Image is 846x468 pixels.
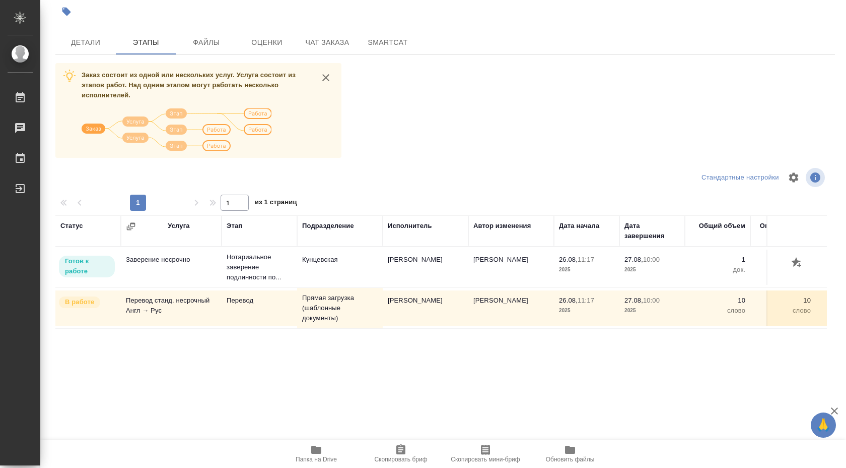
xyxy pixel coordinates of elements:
[60,221,83,231] div: Статус
[643,297,660,304] p: 10:00
[65,256,109,276] p: Готов к работе
[388,221,432,231] div: Исполнитель
[782,165,806,190] span: Настроить таблицу
[755,265,811,275] p: док.
[559,256,578,263] p: 26.08,
[811,413,836,438] button: 🙏
[690,255,745,265] p: 1
[255,196,297,211] span: из 1 страниц
[528,440,612,468] button: Обновить файлы
[274,440,359,468] button: Папка на Drive
[121,250,222,285] td: Заверение несрочно
[468,290,554,326] td: [PERSON_NAME]
[243,36,291,49] span: Оценки
[643,256,660,263] p: 10:00
[55,1,78,23] button: Добавить тэг
[690,265,745,275] p: док.
[699,221,745,231] div: Общий объем
[559,265,614,275] p: 2025
[61,36,110,49] span: Детали
[468,250,554,285] td: [PERSON_NAME]
[359,440,443,468] button: Скопировать бриф
[755,306,811,316] p: слово
[302,221,354,231] div: Подразделение
[82,71,296,99] span: Заказ состоит из одной или нескольких услуг. Услуга состоит из этапов работ. Над одним этапом мог...
[451,456,520,463] span: Скопировать мини-бриф
[364,36,412,49] span: SmartCat
[624,265,680,275] p: 2025
[182,36,231,49] span: Файлы
[699,170,782,186] div: split button
[383,250,468,285] td: [PERSON_NAME]
[297,288,383,328] td: Прямая загрузка (шаблонные документы)
[227,221,242,231] div: Этап
[624,256,643,263] p: 27.08,
[559,297,578,304] p: 26.08,
[690,306,745,316] p: слово
[126,221,136,231] button: Сгруппировать
[65,297,94,307] p: В работе
[755,255,811,265] p: 1
[297,250,383,285] td: Кунцевская
[690,296,745,306] p: 10
[383,290,468,326] td: [PERSON_NAME]
[546,456,595,463] span: Обновить файлы
[227,296,292,306] p: Перевод
[755,221,811,241] div: Оплачиваемый объем
[318,70,333,85] button: close
[473,221,531,231] div: Автор изменения
[624,306,680,316] p: 2025
[815,415,832,436] span: 🙏
[578,256,594,263] p: 11:17
[559,221,599,231] div: Дата начала
[806,168,827,187] span: Посмотреть информацию
[374,456,427,463] span: Скопировать бриф
[296,456,337,463] span: Папка на Drive
[121,290,222,326] td: Перевод станд. несрочный Англ → Рус
[303,36,351,49] span: Чат заказа
[227,252,292,282] p: Нотариальное заверение подлинности по...
[789,255,806,272] button: Добавить оценку
[624,221,680,241] div: Дата завершения
[168,221,189,231] div: Услуга
[122,36,170,49] span: Этапы
[578,297,594,304] p: 11:17
[443,440,528,468] button: Скопировать мини-бриф
[559,306,614,316] p: 2025
[624,297,643,304] p: 27.08,
[755,296,811,306] p: 10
